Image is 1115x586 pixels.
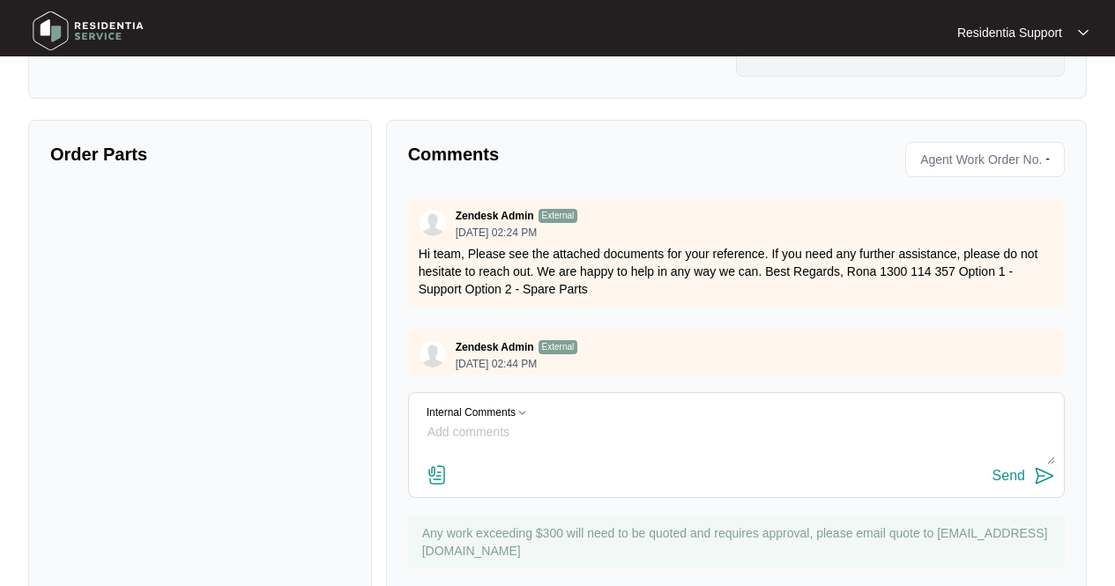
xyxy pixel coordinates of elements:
img: residentia service logo [26,4,150,57]
span: Agent Work Order No. [913,146,1042,173]
p: [DATE] 02:24 PM [456,227,578,238]
img: dropdown arrow [1078,28,1089,37]
p: Zendesk Admin [456,209,534,223]
p: - [1045,146,1057,173]
img: user.svg [420,341,446,367]
img: Dropdown-Icon [516,407,529,419]
p: Any work exceeding $300 will need to be quoted and requires approval, please email quote to [EMAI... [422,524,1056,560]
img: send-icon.svg [1034,465,1055,486]
p: Residentia Support [957,24,1062,41]
p: Hi team, Please see the attached documents for your reference. If you need any further assistance... [419,245,1054,298]
div: Send [992,468,1025,484]
p: [DATE] 02:44 PM [456,359,578,369]
p: Zendesk Admin [456,340,534,354]
p: Comments [408,142,725,167]
p: External [539,340,578,354]
p: External [539,209,578,223]
img: file-attachment-doc.svg [427,464,448,486]
p: Order Parts [50,142,350,167]
img: user.svg [420,210,446,236]
button: Send [992,464,1055,488]
p: Internal Comments [427,407,516,419]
